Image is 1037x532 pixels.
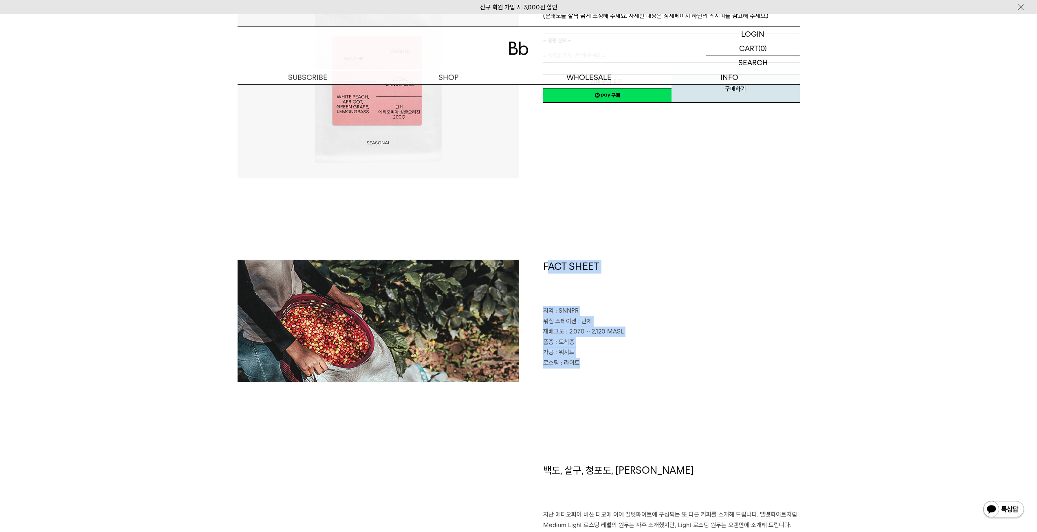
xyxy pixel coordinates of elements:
[672,74,800,103] button: 구매하기
[519,70,659,84] p: WHOLESALE
[561,359,580,366] span: : 라이트
[543,260,800,306] h1: FACT SHEET
[543,464,800,510] h1: 백도, 살구, 청포도, [PERSON_NAME]
[543,359,559,366] span: 로스팅
[543,88,672,103] a: 새창
[543,328,564,335] span: 재배고도
[659,70,800,84] p: INFO
[738,55,768,70] p: SEARCH
[555,349,575,356] span: : 워시드
[758,41,767,55] p: (0)
[706,41,800,55] a: CART (0)
[238,70,378,84] a: SUBSCRIBE
[566,328,624,335] span: : 2,070 ~ 2,120 MASL
[509,42,528,55] img: 로고
[480,4,557,11] a: 신규 회원 가입 시 3,000원 할인
[543,338,554,346] span: 품종
[982,500,1025,520] img: 카카오톡 채널 1:1 채팅 버튼
[741,27,764,41] p: LOGIN
[555,307,579,314] span: : SNNPR
[238,260,519,382] img: 에티오피아 단체
[578,318,592,325] span: : 단체
[555,338,575,346] span: : 토착종
[378,70,519,84] a: SHOP
[543,318,577,325] span: 워싱 스테이션
[706,27,800,41] a: LOGIN
[739,41,758,55] p: CART
[543,307,554,314] span: 지역
[543,349,554,356] span: 가공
